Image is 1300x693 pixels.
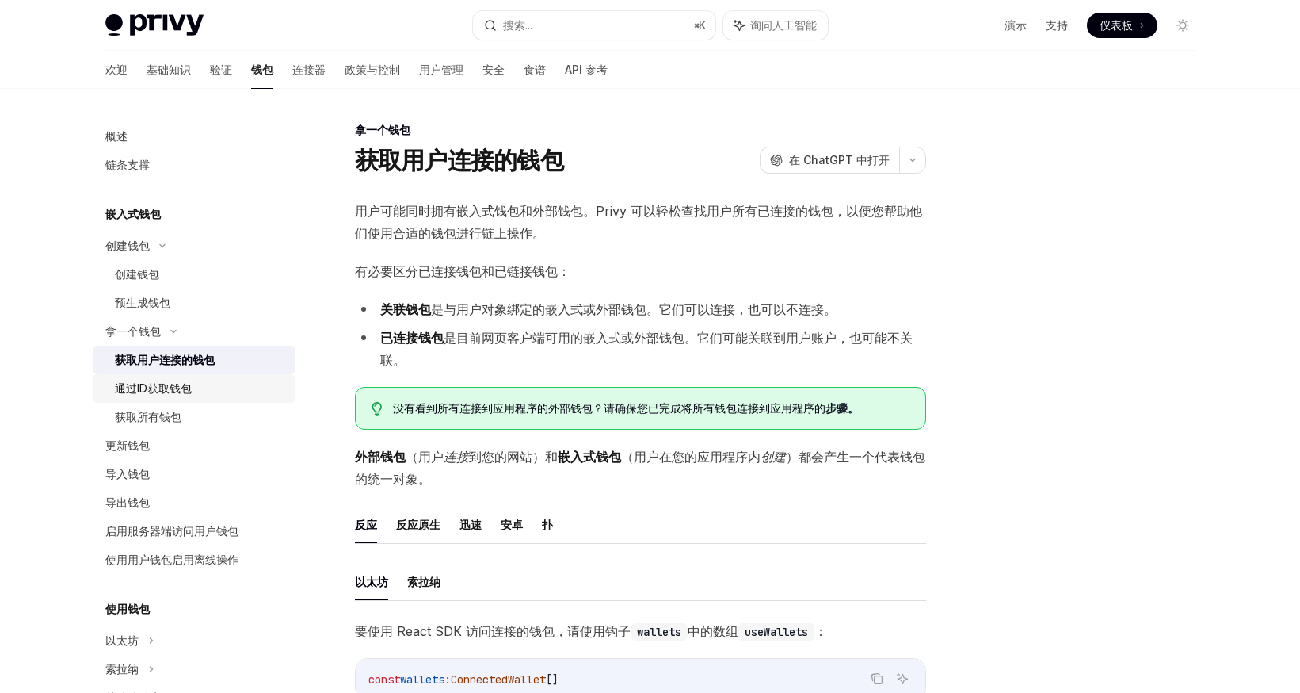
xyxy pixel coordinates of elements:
font: 钱包 [251,63,273,76]
font: 在 ChatGPT 中打开 [789,153,890,167]
button: 索拉纳 [407,563,440,600]
span: [] [546,672,559,687]
a: 政策与控制 [345,51,400,89]
font: 获取用户连接的钱包 [355,146,563,174]
button: 搜索...⌘K [473,11,715,40]
span: ConnectedWallet [451,672,546,687]
font: 连接 [444,449,469,465]
font: 扑 [542,518,553,531]
font: 使用用户钱包启用离线操作 [105,553,238,566]
a: 支持 [1046,17,1068,33]
font: 政策与控制 [345,63,400,76]
button: 反应 [355,506,377,543]
a: 连接器 [292,51,326,89]
font: 基础知识 [147,63,191,76]
font: 询问人工智能 [750,18,817,32]
img: 灯光标志 [105,14,204,36]
font: 概述 [105,129,128,143]
a: 基础知识 [147,51,191,89]
font: 是目前网页客户端可用的嵌入式或外部钱包。它们可能关联到用户账户，也可能不关联。 [380,330,913,368]
svg: 提示 [372,402,383,416]
font: 用户可能同时拥有嵌入式钱包和外部钱包。Privy 可以轻松查找用户所有已连接的钱包，以便您帮助他们使用合适的钱包进行链上操作。 [355,203,922,241]
font: 反应原生 [396,518,440,531]
font: 迅速 [459,518,482,531]
font: 连接器 [292,63,326,76]
code: wallets [631,623,688,641]
font: 创建钱包 [105,239,150,252]
font: 安全 [482,63,505,76]
font: 安卓 [501,518,523,531]
span: : [444,672,451,687]
font: （用户 [406,449,444,465]
font: 嵌入式钱包 [105,207,161,220]
font: 获取用户连接的钱包 [115,353,215,366]
button: 迅速 [459,506,482,543]
a: 用户管理 [419,51,463,89]
font: 食谱 [524,63,546,76]
a: 更新钱包 [93,431,295,460]
font: 获取所有钱包 [115,410,181,423]
button: 反应原生 [396,506,440,543]
font: 拿一个钱包 [355,123,410,136]
font: 仪表板 [1100,18,1133,32]
a: 导出钱包 [93,488,295,517]
a: 预生成钱包 [93,289,295,317]
font: 没有看到所有连接到应用程序的外部钱包？请确保您已完成将 [393,401,692,415]
font: 已连接钱包 [380,330,444,346]
font: （用户在您的应用程序内 [621,449,761,465]
font: 欢迎 [105,63,128,76]
font: 搜索... [503,18,532,32]
a: 获取所有钱包 [93,403,295,431]
a: 概述 [93,122,295,151]
font: 所有钱包连接到应用程序的 [692,401,825,415]
a: 创建钱包 [93,260,295,289]
font: 有必要区分已连接钱包和已链接钱包： [355,263,570,279]
span: const [368,672,400,687]
font: 预生成钱包 [115,296,170,309]
font: 索拉纳 [105,662,139,676]
font: 启用服务器端访问用户钱包 [105,524,238,538]
font: ）都会 [786,449,824,465]
font: 导入钱包 [105,467,150,481]
font: 用户管理 [419,63,463,76]
a: 食谱 [524,51,546,89]
font: 反应 [355,518,377,531]
a: 欢迎 [105,51,128,89]
font: K [699,19,706,31]
button: 询问人工智能 [723,11,828,40]
font: 索拉纳 [407,575,440,588]
font: 嵌入式钱包 [558,449,621,465]
font: 拿一个钱包 [105,324,161,338]
font: 支持 [1046,18,1068,32]
button: 切换暗模式 [1170,13,1195,38]
font: 更新钱包 [105,438,150,452]
font: 使用钱包 [105,602,150,615]
a: 使用用户钱包启用离线操作 [93,546,295,574]
a: 仪表板 [1087,13,1157,38]
font: 外部钱包 [355,449,406,465]
button: 询问人工智能 [892,668,913,689]
a: 安全 [482,51,505,89]
font: API 参考 [565,63,608,76]
button: 以太坊 [355,563,388,600]
a: 导入钱包 [93,460,295,488]
a: API 参考 [565,51,608,89]
font: 要使用 React SDK 访问连接的钱包，请使用钩子 [355,623,631,639]
font: ： [814,623,827,639]
font: 以太坊 [355,575,388,588]
font: 验证 [210,63,232,76]
span: wallets [400,672,444,687]
font: 创建钱包 [115,267,159,281]
font: 是与用户对象绑定的嵌入式或外部钱包。它们可以连接，也可以不连接。 [431,301,837,317]
font: 创建 [761,449,786,465]
a: 演示 [1005,17,1027,33]
button: 安卓 [501,506,523,543]
button: 在 ChatGPT 中打开 [760,147,899,174]
button: 扑 [542,506,553,543]
a: 通过ID获取钱包 [93,374,295,403]
a: 步骤。 [825,401,859,415]
a: 链条支撑 [93,151,295,179]
a: 启用服务器端访问用户钱包 [93,517,295,546]
font: 中的数组 [688,623,738,639]
font: ⌘ [694,19,699,31]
